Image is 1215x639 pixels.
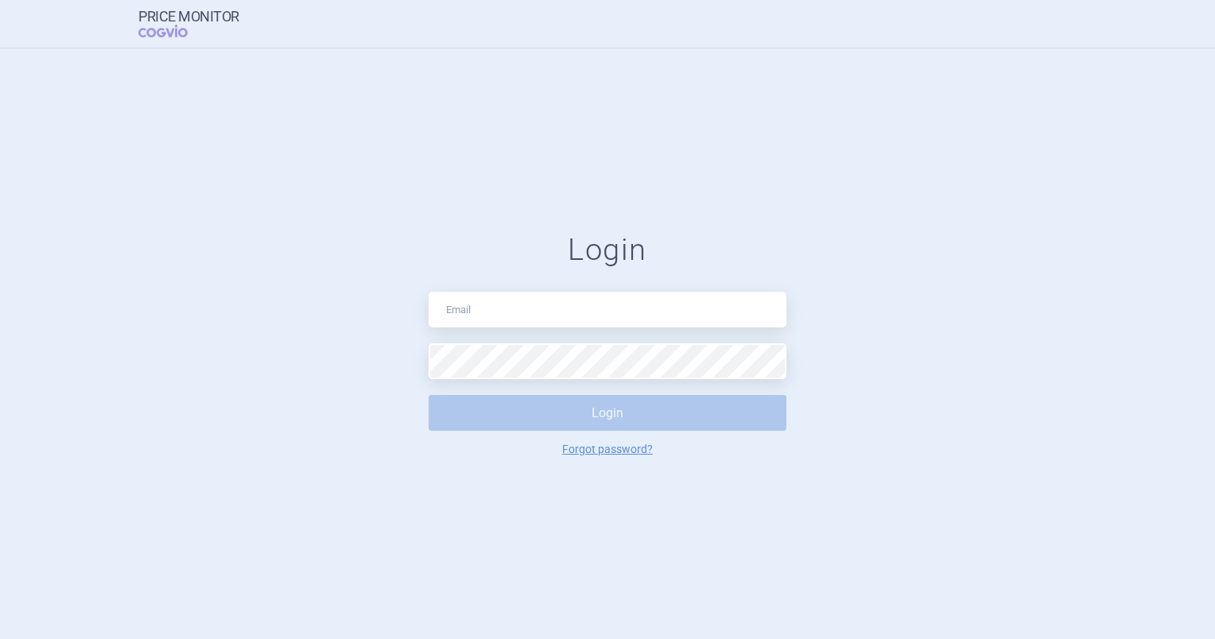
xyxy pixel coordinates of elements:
[562,443,653,455] a: Forgot password?
[429,395,786,431] button: Login
[138,9,239,39] a: Price MonitorCOGVIO
[429,232,786,269] h1: Login
[138,25,210,37] span: COGVIO
[138,9,239,25] strong: Price Monitor
[429,292,786,327] input: Email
